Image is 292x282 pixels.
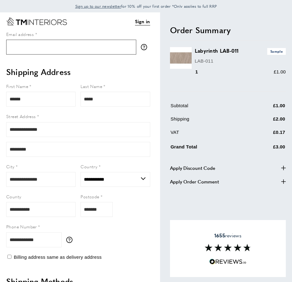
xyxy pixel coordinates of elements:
td: Grand Total [171,142,249,155]
td: Subtotal [171,102,249,114]
span: Sample [267,48,286,55]
span: First Name [6,83,28,89]
strong: 1655 [214,232,225,239]
img: Labyrinth LAB-011 [170,47,192,69]
h3: Labyrinth LAB-011 [195,47,286,55]
span: Street Address [6,113,36,119]
span: Apply Discount Code [170,164,215,172]
span: County [6,193,21,200]
span: Email address [6,31,34,37]
span: Postcode [81,193,99,200]
span: £1.00 [274,69,286,74]
h2: Shipping Address [6,66,150,77]
a: Sign up to our newsletter [75,3,121,9]
span: reviews [214,232,242,239]
button: More information [141,44,150,50]
td: VAT [171,129,249,141]
input: Billing address same as delivery address [7,255,11,259]
td: £2.00 [250,115,285,127]
td: £1.00 [250,102,285,114]
span: Last Name [81,83,102,89]
span: Country [81,163,97,170]
span: for 10% off your first order *Only applies to full RRP [75,3,217,9]
a: Sign in [135,18,150,25]
p: LAB-011 [195,57,286,65]
span: Apply Order Comment [170,178,219,185]
span: Billing address same as delivery address [14,254,102,260]
button: More information [66,237,76,243]
img: Reviews.io 5 stars [209,259,246,265]
img: Reviews section [205,244,251,251]
a: Go to Home page [6,17,67,25]
span: Phone Number [6,223,37,230]
td: Shipping [171,115,249,127]
span: City [6,163,15,170]
td: £0.17 [250,129,285,141]
h2: Order Summary [170,24,286,36]
td: £3.00 [250,142,285,155]
div: 1 [195,68,207,76]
